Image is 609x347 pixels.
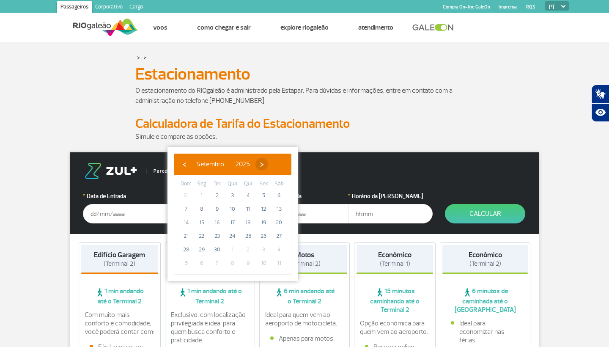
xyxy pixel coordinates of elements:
span: (Terminal 2) [289,260,321,268]
a: Como chegar e sair [197,23,251,32]
span: 2 [210,189,224,202]
th: weekday [271,179,287,189]
th: weekday [225,179,241,189]
span: 4 [241,189,255,202]
label: Horário da [PERSON_NAME] [348,192,433,201]
p: Simule e compare as opções. [135,132,474,142]
span: 5 [179,256,193,270]
a: Corporativo [92,1,126,14]
span: 2025 [235,160,250,168]
strong: Edifício Garagem [94,251,145,259]
strong: Econômico [469,251,502,259]
div: Plugin de acessibilidade da Hand Talk. [591,85,609,122]
a: > [137,52,140,62]
img: logo-zul.png [83,163,139,179]
span: 1 [226,243,239,256]
button: ‹ [178,158,191,171]
input: hh:mm [167,204,252,223]
span: 12 [257,202,270,216]
span: 10 [257,256,270,270]
span: 3 [257,243,270,256]
span: 30 [210,243,224,256]
button: Calcular [445,204,525,223]
th: weekday [178,179,194,189]
span: 1 min andando até o Terminal 2 [167,287,253,306]
span: 8 [195,202,208,216]
input: hh:mm [348,204,433,223]
bs-datepicker-navigation-view: ​ ​ ​ [178,159,268,167]
span: 19 [257,216,270,229]
button: Setembro [191,158,230,171]
span: 9 [210,202,224,216]
a: Imprensa [499,4,518,10]
label: Data de Entrada [83,192,167,201]
button: › [255,158,268,171]
a: Compra On-line GaleOn [443,4,490,10]
li: Ideal para economizar nas férias [451,319,519,344]
span: 24 [226,229,239,243]
span: 7 [210,256,224,270]
span: 1 [195,189,208,202]
span: 11 [272,256,286,270]
span: Setembro [196,160,224,168]
button: 2025 [230,158,255,171]
span: 7 [179,202,193,216]
span: 16 [210,216,224,229]
span: 18 [241,216,255,229]
a: Cargo [126,1,146,14]
button: Abrir recursos assistivos. [591,103,609,122]
input: dd/mm/aaaa [264,204,348,223]
p: Opção econômica para quem vem ao aeroporto. [360,319,430,336]
span: 11 [241,202,255,216]
span: 1 min andando até o Terminal 2 [81,287,158,306]
a: > [143,52,146,62]
label: Data da Saída [264,192,348,201]
p: Exclusivo, com localização privilegiada e ideal para quem busca conforto e praticidade. [171,311,250,344]
strong: Motos [295,251,314,259]
span: 14 [179,216,193,229]
span: 23 [210,229,224,243]
p: Ideal para quem vem ao aeroporto de motocicleta. [265,311,344,328]
p: Com muito mais conforto e comodidade, você poderá contar com: [85,311,155,336]
bs-datepicker-container: calendar [167,147,298,281]
span: 2 [241,243,255,256]
span: 15 [195,216,208,229]
span: 25 [241,229,255,243]
span: 3 [226,189,239,202]
span: 26 [257,229,270,243]
span: 28 [179,243,193,256]
span: 9 [241,256,255,270]
span: 8 [226,256,239,270]
th: weekday [256,179,272,189]
span: 6 [195,256,208,270]
p: O estacionamento do RIOgaleão é administrado pela Estapar. Para dúvidas e informações, entre em c... [135,85,474,106]
label: Horário da Entrada [167,192,252,201]
span: 27 [272,229,286,243]
span: 17 [226,216,239,229]
a: Explore RIOgaleão [280,23,329,32]
span: (Terminal 2) [104,260,135,268]
span: 29 [195,243,208,256]
span: 31 [179,189,193,202]
a: Atendimento [358,23,393,32]
span: 22 [195,229,208,243]
span: 15 minutos caminhando até o Terminal 2 [357,287,433,314]
strong: Econômico [378,251,411,259]
a: Passageiros [57,1,92,14]
span: 21 [179,229,193,243]
span: 6 [272,189,286,202]
th: weekday [240,179,256,189]
span: 10 [226,202,239,216]
a: Voos [153,23,167,32]
h1: Estacionamento [135,67,474,81]
span: 5 [257,189,270,202]
th: weekday [209,179,225,189]
span: 4 [272,243,286,256]
span: 13 [272,202,286,216]
input: dd/mm/aaaa [83,204,167,223]
span: (Terminal 1) [380,260,410,268]
span: Parceiro Oficial [146,169,189,173]
span: (Terminal 2) [469,260,501,268]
